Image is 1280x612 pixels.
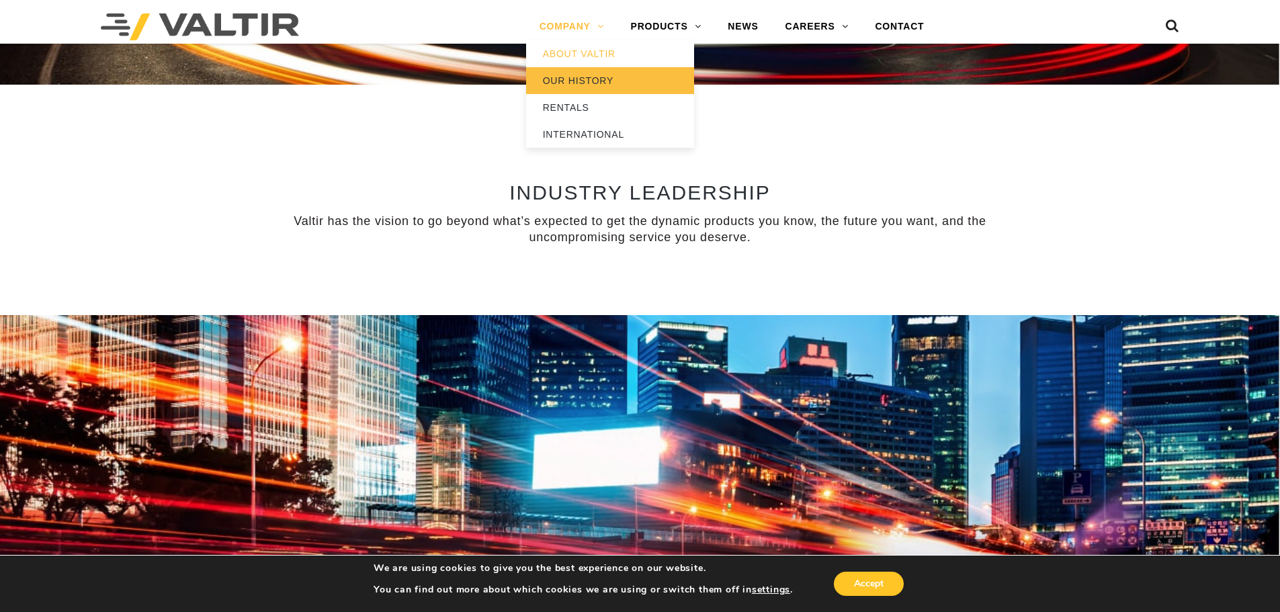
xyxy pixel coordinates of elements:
a: ABOUT VALTIR [526,40,694,67]
p: Valtir has the vision to go beyond what’s expected to get the dynamic products you know, the futu... [247,214,1033,245]
button: Accept [834,572,904,596]
a: OUR HISTORY [526,67,694,94]
h2: INDUSTRY LEADERSHIP [247,181,1033,204]
button: settings [752,584,790,596]
a: INTERNATIONAL [526,121,694,148]
a: CONTACT [861,13,937,40]
a: RENTALS [526,94,694,121]
a: COMPANY [526,13,617,40]
p: We are using cookies to give you the best experience on our website. [374,562,793,574]
a: PRODUCTS [617,13,715,40]
a: NEWS [714,13,771,40]
a: CAREERS [772,13,862,40]
img: Valtir [101,13,299,40]
p: You can find out more about which cookies we are using or switch them off in . [374,584,793,596]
